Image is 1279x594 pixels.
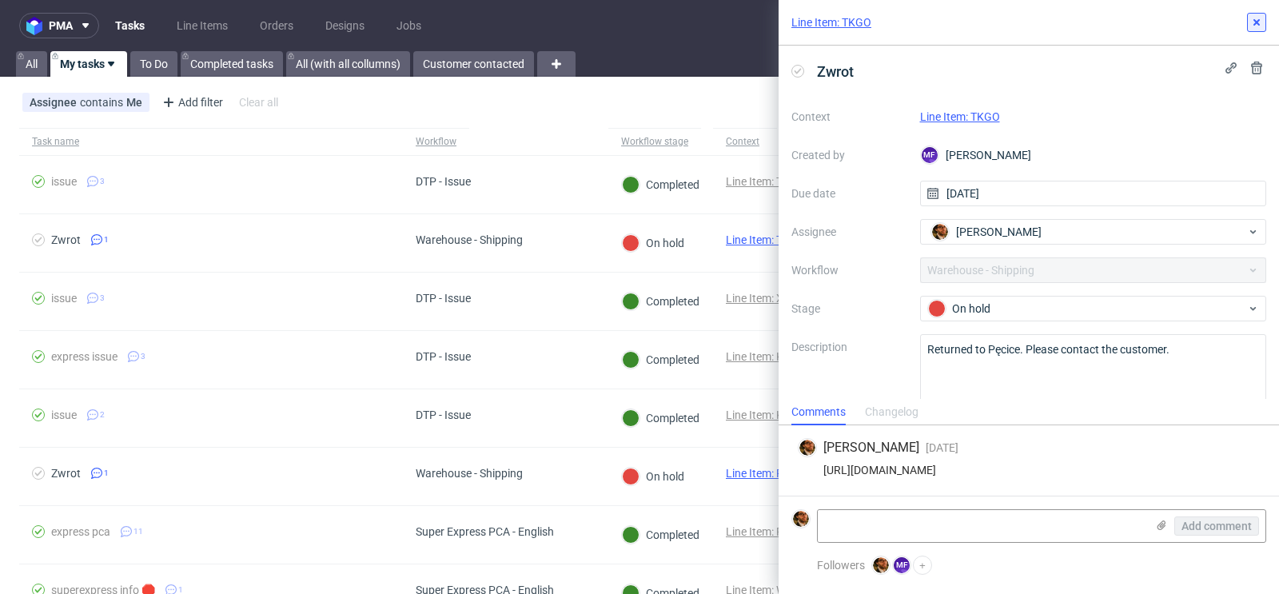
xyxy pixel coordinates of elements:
[100,409,105,421] span: 2
[50,51,127,77] a: My tasks
[922,147,938,163] figcaption: MF
[416,135,456,148] div: Workflow
[416,175,471,188] div: DTP - Issue
[791,14,871,30] a: Line Item: TKGO
[416,233,523,246] div: Warehouse - Shipping
[726,233,806,246] a: Line Item: TKGO
[811,58,860,85] span: Zwrot
[799,440,815,456] img: Matteo Corsico
[126,96,142,109] div: Me
[932,224,948,240] img: Matteo Corsico
[791,146,907,165] label: Created by
[51,525,110,538] div: express pca
[928,300,1246,317] div: On hold
[622,409,699,427] div: Completed
[133,525,143,538] span: 11
[622,351,699,369] div: Completed
[416,525,554,538] div: Super Express PCA - English
[26,17,49,35] img: logo
[920,110,1000,123] a: Line Item: TKGO
[726,409,803,421] a: Line Item: KJRT
[16,51,47,77] a: All
[726,292,804,305] a: Line Item: XXAV
[913,556,932,575] button: +
[726,350,805,363] a: Line Item: KOXZ
[51,467,81,480] div: Zwrot
[791,222,907,241] label: Assignee
[926,441,958,454] span: [DATE]
[726,175,804,188] a: Line Item: TQRY
[621,135,688,148] div: Workflow stage
[791,107,907,126] label: Context
[798,464,1260,476] div: [URL][DOMAIN_NAME]
[791,337,907,408] label: Description
[51,350,118,363] div: express issue
[791,299,907,318] label: Stage
[956,224,1042,240] span: [PERSON_NAME]
[316,13,374,38] a: Designs
[100,292,105,305] span: 3
[791,261,907,280] label: Workflow
[49,20,73,31] span: pma
[622,176,699,193] div: Completed
[726,135,764,148] div: Context
[106,13,154,38] a: Tasks
[286,51,410,77] a: All (with all collumns)
[32,135,390,149] span: Task name
[793,511,809,527] img: Matteo Corsico
[413,51,534,77] a: Customer contacted
[387,13,431,38] a: Jobs
[894,557,910,573] figcaption: MF
[104,233,109,246] span: 1
[19,13,99,38] button: pma
[104,467,109,480] span: 1
[51,175,77,188] div: issue
[416,467,523,480] div: Warehouse - Shipping
[181,51,283,77] a: Completed tasks
[726,467,803,480] a: Line Item: RJSK
[51,233,81,246] div: Zwrot
[250,13,303,38] a: Orders
[80,96,126,109] span: contains
[622,234,684,252] div: On hold
[51,292,77,305] div: issue
[622,293,699,310] div: Completed
[156,90,226,115] div: Add filter
[726,525,806,538] a: Line Item: RFHQ
[416,350,471,363] div: DTP - Issue
[823,439,919,456] span: [PERSON_NAME]
[920,334,1267,411] textarea: Returned to Pęcice. Please contact the customer.
[51,409,77,421] div: issue
[236,91,281,114] div: Clear all
[416,409,471,421] div: DTP - Issue
[130,51,177,77] a: To Do
[622,468,684,485] div: On hold
[100,175,105,188] span: 3
[791,184,907,203] label: Due date
[920,142,1267,168] div: [PERSON_NAME]
[622,526,699,544] div: Completed
[141,350,145,363] span: 3
[817,559,865,572] span: Followers
[865,400,918,425] div: Changelog
[30,96,80,109] span: Assignee
[873,557,889,573] img: Matteo Corsico
[791,400,846,425] div: Comments
[167,13,237,38] a: Line Items
[416,292,471,305] div: DTP - Issue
